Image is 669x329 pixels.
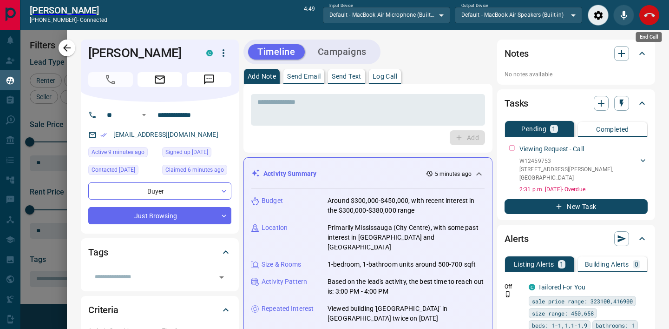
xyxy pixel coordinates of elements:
[262,223,288,233] p: Location
[88,46,192,60] h1: [PERSON_NAME]
[138,72,182,87] span: Email
[165,165,224,175] span: Claimed 6 minutes ago
[92,165,135,175] span: Contacted [DATE]
[215,271,228,284] button: Open
[248,44,305,60] button: Timeline
[521,126,546,132] p: Pending
[519,185,648,194] p: 2:31 p.m. [DATE] - Overdue
[328,260,476,269] p: 1-bedroom, 1-bathroom units around 500-700 sqft
[505,199,648,214] button: New Task
[308,44,376,60] button: Campaigns
[505,92,648,114] div: Tasks
[328,223,485,252] p: Primarily Mississauga (City Centre), with some past interest in [GEOGRAPHIC_DATA] and [GEOGRAPHIC...
[30,16,107,24] p: [PHONE_NUMBER] -
[328,277,485,296] p: Based on the lead's activity, the best time to reach out is: 3:00 PM - 4:00 PM
[588,5,609,26] div: Audio Settings
[165,148,208,157] span: Signed up [DATE]
[532,309,594,318] span: size range: 450,658
[262,260,302,269] p: Size & Rooms
[323,7,450,23] div: Default - MacBook Air Microphone (Built-in)
[505,42,648,65] div: Notes
[332,73,361,80] p: Send Text
[505,291,511,297] svg: Push Notification Only
[138,109,150,121] button: Open
[251,165,485,182] div: Activity Summary5 minutes ago
[187,72,231,87] span: Message
[262,196,283,206] p: Budget
[636,32,662,42] div: End Call
[519,157,638,165] p: W12459753
[635,261,638,268] p: 0
[585,261,629,268] p: Building Alerts
[514,261,554,268] p: Listing Alerts
[328,196,485,215] p: Around $300,000-$450,000, with recent interest in the $300,000-$380,000 range
[519,155,648,184] div: W12459753[STREET_ADDRESS][PERSON_NAME],[GEOGRAPHIC_DATA]
[505,96,528,111] h2: Tasks
[88,182,231,200] div: Buyer
[88,245,108,260] h2: Tags
[639,5,660,26] div: End Call
[262,304,314,314] p: Repeated Interest
[505,70,648,79] p: No notes available
[532,296,633,306] span: sale price range: 323100,416900
[529,284,535,290] div: condos.ca
[505,228,648,250] div: Alerts
[538,283,585,291] a: Tailored For You
[613,5,634,26] div: Mute
[435,170,472,178] p: 5 minutes ago
[206,50,213,56] div: condos.ca
[162,147,231,160] div: Tue Apr 27 2021
[92,148,144,157] span: Active 9 minutes ago
[519,165,638,182] p: [STREET_ADDRESS][PERSON_NAME] , [GEOGRAPHIC_DATA]
[88,241,231,263] div: Tags
[30,5,107,16] h2: [PERSON_NAME]
[505,282,523,291] p: Off
[248,73,276,80] p: Add Note
[373,73,397,80] p: Log Call
[262,277,307,287] p: Activity Pattern
[88,165,157,178] div: Wed Apr 28 2021
[455,7,582,23] div: Default - MacBook Air Speakers (Built-in)
[88,72,133,87] span: Call
[88,299,231,321] div: Criteria
[505,46,529,61] h2: Notes
[328,304,485,323] p: Viewed building '[GEOGRAPHIC_DATA]' in [GEOGRAPHIC_DATA] twice on [DATE]
[329,3,353,9] label: Input Device
[304,5,315,26] p: 4:49
[505,231,529,246] h2: Alerts
[560,261,564,268] p: 1
[287,73,321,80] p: Send Email
[519,144,584,154] p: Viewing Request - Call
[88,302,118,317] h2: Criteria
[461,3,488,9] label: Output Device
[80,17,107,23] span: connected
[100,132,107,138] svg: Email Verified
[263,169,316,179] p: Activity Summary
[88,207,231,224] div: Just Browsing
[162,165,231,178] div: Wed Oct 15 2025
[88,147,157,160] div: Wed Oct 15 2025
[552,126,556,132] p: 1
[113,131,218,138] a: [EMAIL_ADDRESS][DOMAIN_NAME]
[596,126,629,133] p: Completed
